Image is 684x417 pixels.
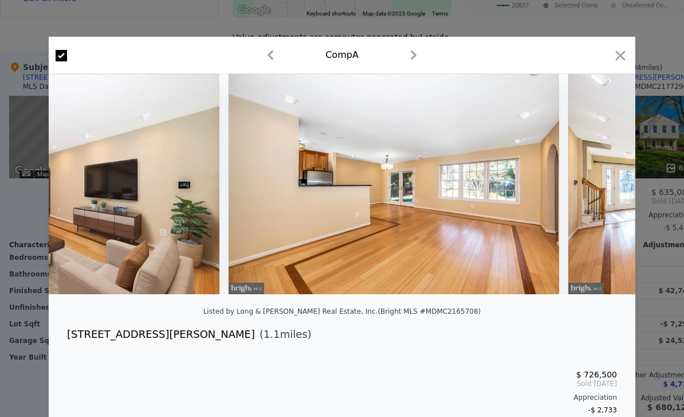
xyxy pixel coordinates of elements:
div: Appreciation [351,393,617,402]
span: $ 726,500 [576,370,617,379]
span: Sold [DATE] [351,379,617,388]
span: 1.1 [264,328,280,340]
span: ( miles) [255,326,312,342]
div: Comp A [325,48,359,62]
span: -$ 2,733 [588,406,617,414]
div: Listed by Long & [PERSON_NAME] Real Estate, Inc. (Bright MLS #MDMC2165708) [203,307,481,315]
div: [STREET_ADDRESS][PERSON_NAME] [67,326,255,342]
img: Property Img [229,74,559,294]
